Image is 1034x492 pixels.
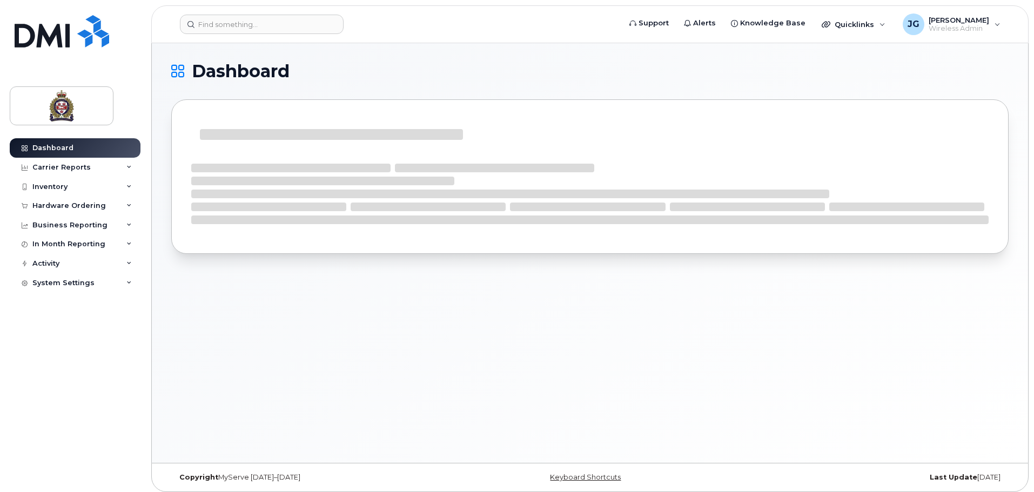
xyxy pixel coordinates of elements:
strong: Last Update [930,473,977,481]
div: [DATE] [729,473,1009,482]
div: MyServe [DATE]–[DATE] [171,473,451,482]
span: Dashboard [192,63,290,79]
a: Keyboard Shortcuts [550,473,621,481]
strong: Copyright [179,473,218,481]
